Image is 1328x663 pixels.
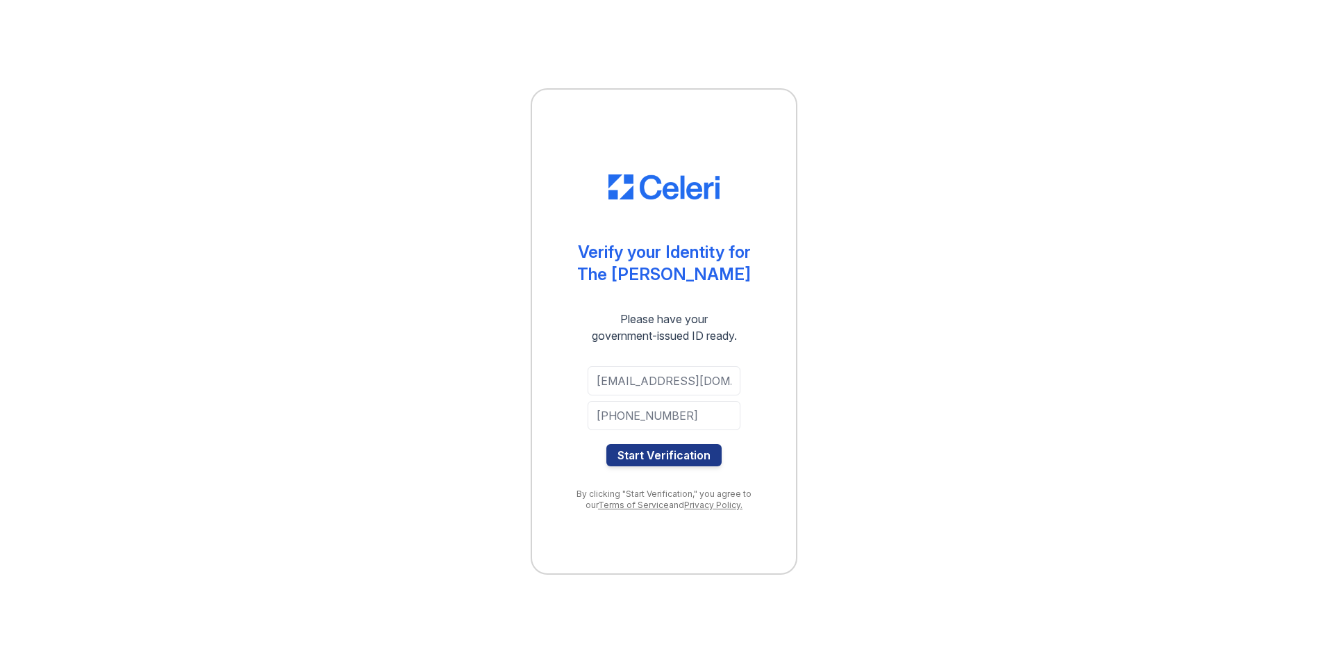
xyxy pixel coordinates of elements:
a: Terms of Service [598,500,669,510]
button: Start Verification [606,444,722,466]
iframe: chat widget [1270,607,1314,649]
img: CE_Logo_Blue-a8612792a0a2168367f1c8372b55b34899dd931a85d93a1a3d3e32e68fde9ad4.png [608,174,720,199]
a: Privacy Policy. [684,500,742,510]
div: Verify your Identity for The [PERSON_NAME] [577,241,751,286]
input: Email [588,366,740,395]
div: Please have your government-issued ID ready. [567,311,762,344]
input: Phone [588,401,740,430]
div: By clicking "Start Verification," you agree to our and [560,489,768,511]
